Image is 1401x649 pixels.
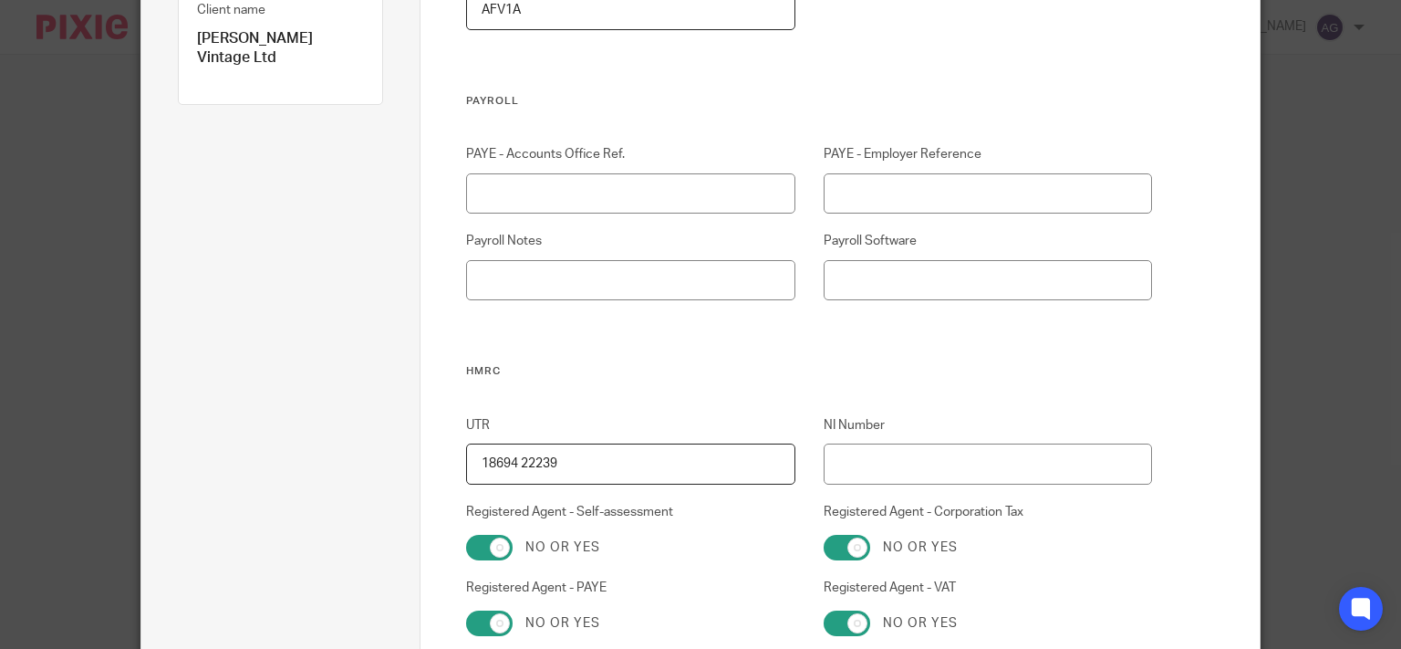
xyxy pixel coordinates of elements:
[824,232,1152,250] label: Payroll Software
[883,614,958,633] label: No or yes
[466,145,794,163] label: PAYE - Accounts Office Ref.
[824,579,1152,597] label: Registered Agent - VAT
[824,503,1152,521] label: Registered Agent - Corporation Tax
[197,29,365,68] p: [PERSON_NAME] Vintage Ltd
[466,232,794,250] label: Payroll Notes
[197,1,265,19] label: Client name
[466,364,1152,379] h3: HMRC
[466,503,794,521] label: Registered Agent - Self-assessment
[883,539,958,557] label: No or yes
[525,614,600,633] label: No or yes
[466,416,794,434] label: UTR
[824,416,1152,434] label: NI Number
[824,145,1152,163] label: PAYE - Employer Reference
[466,94,1152,109] h3: Payroll
[525,539,600,557] label: No or yes
[466,579,794,597] label: Registered Agent - PAYE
